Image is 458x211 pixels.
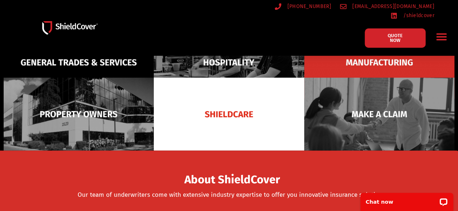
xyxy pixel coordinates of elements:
[391,11,434,20] a: /shieldcover
[382,33,408,43] span: QUOTE NOW
[275,2,331,11] a: [PHONE_NUMBER]
[433,28,450,45] div: Menu Toggle
[340,2,434,11] a: [EMAIL_ADDRESS][DOMAIN_NAME]
[184,177,280,185] a: About ShieldCover
[78,191,387,199] a: Our team of underwriters come with extensive industry expertise to offer you innovative insurance...
[42,21,98,35] img: Shield-Cover-Underwriting-Australia-logo-full
[356,188,458,211] iframe: LiveChat chat widget
[402,11,434,20] span: /shieldcover
[285,2,331,11] span: [PHONE_NUMBER]
[184,175,280,184] span: About ShieldCover
[365,28,426,48] a: QUOTE NOW
[351,2,434,11] span: [EMAIL_ADDRESS][DOMAIN_NAME]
